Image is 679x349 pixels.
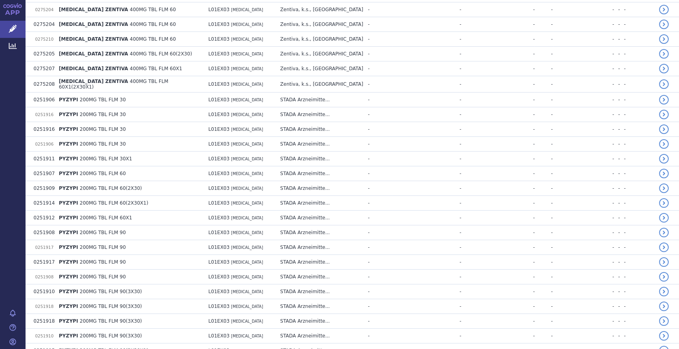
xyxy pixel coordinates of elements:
[364,107,392,122] td: -
[30,255,55,270] td: 0251917
[392,196,461,211] td: -
[553,255,614,270] td: -
[614,76,620,93] td: -
[461,47,535,61] td: -
[461,299,535,314] td: -
[620,93,655,107] td: -
[461,76,535,93] td: -
[392,76,461,93] td: -
[620,225,655,240] td: -
[620,299,655,314] td: -
[231,142,263,146] span: [MEDICAL_DATA]
[461,181,535,196] td: -
[276,255,364,270] td: STADA Arzneimitte...
[276,122,364,137] td: STADA Arzneimitte...
[659,302,669,311] a: detail
[614,270,620,284] td: -
[659,139,669,149] a: detail
[614,196,620,211] td: -
[659,213,669,223] a: detail
[614,17,620,32] td: -
[59,97,78,103] span: PYZYPI
[461,284,535,299] td: -
[620,240,655,255] td: -
[276,107,364,122] td: STADA Arzneimitte...
[392,255,461,270] td: -
[553,240,614,255] td: -
[231,231,263,235] span: [MEDICAL_DATA]
[535,61,553,76] td: -
[276,225,364,240] td: STADA Arzneimitte...
[30,93,55,107] td: 0251906
[535,17,553,32] td: -
[80,200,148,206] span: 200MG TBL FLM 60(2X30X1)
[461,93,535,107] td: -
[276,211,364,225] td: STADA Arzneimitte...
[620,255,655,270] td: -
[535,240,553,255] td: -
[30,166,55,181] td: 0251907
[535,32,553,47] td: -
[59,215,78,221] span: PYZYPI
[208,36,229,42] span: L01EX03
[364,122,392,137] td: -
[392,211,461,225] td: -
[553,107,614,122] td: -
[80,112,126,117] span: 200MG TBL FLM 30
[30,196,55,211] td: 0251914
[461,137,535,152] td: -
[614,284,620,299] td: -
[59,141,78,147] span: PYZYPI
[130,7,176,12] span: 400MG TBL FLM 60
[208,185,229,191] span: L01EX03
[364,17,392,32] td: -
[364,181,392,196] td: -
[208,141,229,147] span: L01EX03
[276,314,364,329] td: STADA Arzneimitte...
[231,37,263,41] span: [MEDICAL_DATA]
[30,61,55,76] td: 0275207
[231,22,263,27] span: [MEDICAL_DATA]
[208,274,229,280] span: L01EX03
[620,284,655,299] td: -
[130,66,182,71] span: 400MG TBL FLM 60X1
[392,225,461,240] td: -
[553,137,614,152] td: -
[276,93,364,107] td: STADA Arzneimitte...
[208,126,229,132] span: L01EX03
[392,107,461,122] td: -
[231,52,263,56] span: [MEDICAL_DATA]
[659,124,669,134] a: detail
[59,156,78,162] span: PYZYPI
[659,228,669,237] a: detail
[553,17,614,32] td: -
[553,270,614,284] td: -
[461,255,535,270] td: -
[535,299,553,314] td: -
[231,290,263,294] span: [MEDICAL_DATA]
[208,171,229,176] span: L01EX03
[30,284,55,299] td: 0251910
[30,181,55,196] td: 0251909
[553,196,614,211] td: -
[276,299,364,314] td: STADA Arzneimitte...
[535,211,553,225] td: -
[59,304,78,309] span: PYZYPI
[231,275,263,279] span: [MEDICAL_DATA]
[535,152,553,166] td: -
[659,169,669,178] a: detail
[30,240,55,255] td: 0251917
[59,244,78,250] span: PYZYPI
[59,274,78,280] span: PYZYPI
[461,2,535,17] td: -
[535,225,553,240] td: -
[461,152,535,166] td: -
[614,107,620,122] td: -
[659,316,669,326] a: detail
[535,47,553,61] td: -
[392,284,461,299] td: -
[231,82,263,87] span: [MEDICAL_DATA]
[620,61,655,76] td: -
[535,2,553,17] td: -
[276,196,364,211] td: STADA Arzneimitte...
